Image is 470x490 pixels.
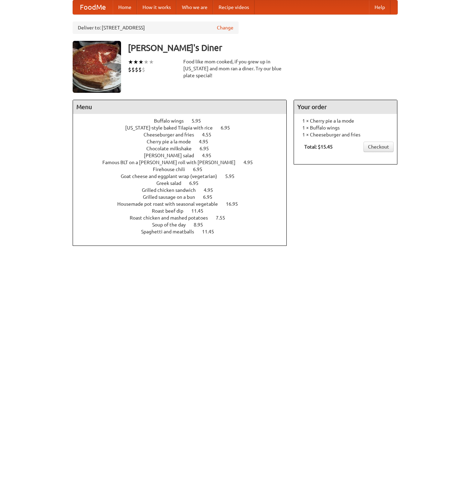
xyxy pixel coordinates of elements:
a: Help [369,0,390,14]
a: Buffalo wings 5.95 [154,118,214,124]
span: 6.95 [193,167,209,172]
span: Housemade pot roast with seasonal vegetable [117,201,225,207]
li: $ [131,66,135,73]
a: Change [217,24,233,31]
b: Total: $15.45 [304,144,333,150]
li: ★ [144,58,149,66]
a: Famous BLT on a [PERSON_NAME] roll with [PERSON_NAME] 4.95 [102,160,266,165]
span: Grilled sausage on a bun [143,194,202,200]
a: Cherry pie a la mode 4.95 [147,139,221,144]
span: 6.95 [189,180,205,186]
div: Deliver to: [STREET_ADDRESS] [73,21,239,34]
a: Cheeseburger and fries 4.55 [144,132,224,137]
li: $ [142,66,145,73]
div: Food like mom cooked, if you grew up in [US_STATE] and mom ran a diner. Try our blue plate special! [183,58,287,79]
span: Grilled chicken sandwich [142,187,203,193]
a: Goat cheese and eggplant wrap (vegetarian) 5.95 [121,173,247,179]
a: Greek salad 6.95 [156,180,211,186]
li: ★ [149,58,154,66]
h4: Your order [294,100,397,114]
span: Cherry pie a la mode [147,139,198,144]
span: 4.55 [202,132,218,137]
a: Checkout [363,142,394,152]
span: 4.95 [243,160,260,165]
span: 4.95 [199,139,215,144]
a: How it works [137,0,176,14]
span: Chocolate milkshake [146,146,199,151]
span: 11.45 [202,229,221,234]
span: [PERSON_NAME] salad [144,153,201,158]
a: Roast beef dip 11.45 [152,208,216,214]
span: 5.95 [192,118,208,124]
span: Buffalo wings [154,118,191,124]
h3: [PERSON_NAME]'s Diner [128,41,398,55]
li: $ [128,66,131,73]
li: 1 × Buffalo wings [297,124,394,131]
a: Home [113,0,137,14]
a: Who we are [176,0,213,14]
span: Roast beef dip [152,208,190,214]
a: Soup of the day 8.95 [152,222,216,228]
span: Cheeseburger and fries [144,132,201,137]
a: Grilled chicken sandwich 4.95 [142,187,226,193]
span: 4.95 [202,153,218,158]
li: 1 × Cheeseburger and fries [297,131,394,138]
span: 5.95 [225,173,241,179]
span: 6.95 [200,146,216,151]
li: 1 × Cherry pie a la mode [297,117,394,124]
img: angular.jpg [73,41,121,93]
span: [US_STATE]-style baked Tilapia with rice [125,125,220,131]
span: 11.45 [191,208,210,214]
a: Housemade pot roast with seasonal vegetable 16.95 [117,201,251,207]
span: 6.95 [221,125,237,131]
li: ★ [128,58,133,66]
span: Goat cheese and eggplant wrap (vegetarian) [121,173,224,179]
li: $ [138,66,142,73]
span: Greek salad [156,180,188,186]
a: FoodMe [73,0,113,14]
a: [PERSON_NAME] salad 4.95 [144,153,224,158]
span: 7.55 [216,215,232,221]
span: Soup of the day [152,222,193,228]
a: Chocolate milkshake 6.95 [146,146,222,151]
span: 16.95 [226,201,245,207]
a: [US_STATE]-style baked Tilapia with rice 6.95 [125,125,243,131]
li: ★ [138,58,144,66]
li: $ [135,66,138,73]
a: Firehouse chili 6.95 [153,167,215,172]
span: 8.95 [194,222,210,228]
span: 4.95 [204,187,220,193]
h4: Menu [73,100,287,114]
a: Roast chicken and mashed potatoes 7.55 [130,215,238,221]
span: Roast chicken and mashed potatoes [130,215,215,221]
span: Firehouse chili [153,167,192,172]
a: Spaghetti and meatballs 11.45 [141,229,227,234]
a: Recipe videos [213,0,255,14]
a: Grilled sausage on a bun 6.95 [143,194,225,200]
li: ★ [133,58,138,66]
span: Famous BLT on a [PERSON_NAME] roll with [PERSON_NAME] [102,160,242,165]
span: 6.95 [203,194,219,200]
span: Spaghetti and meatballs [141,229,201,234]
